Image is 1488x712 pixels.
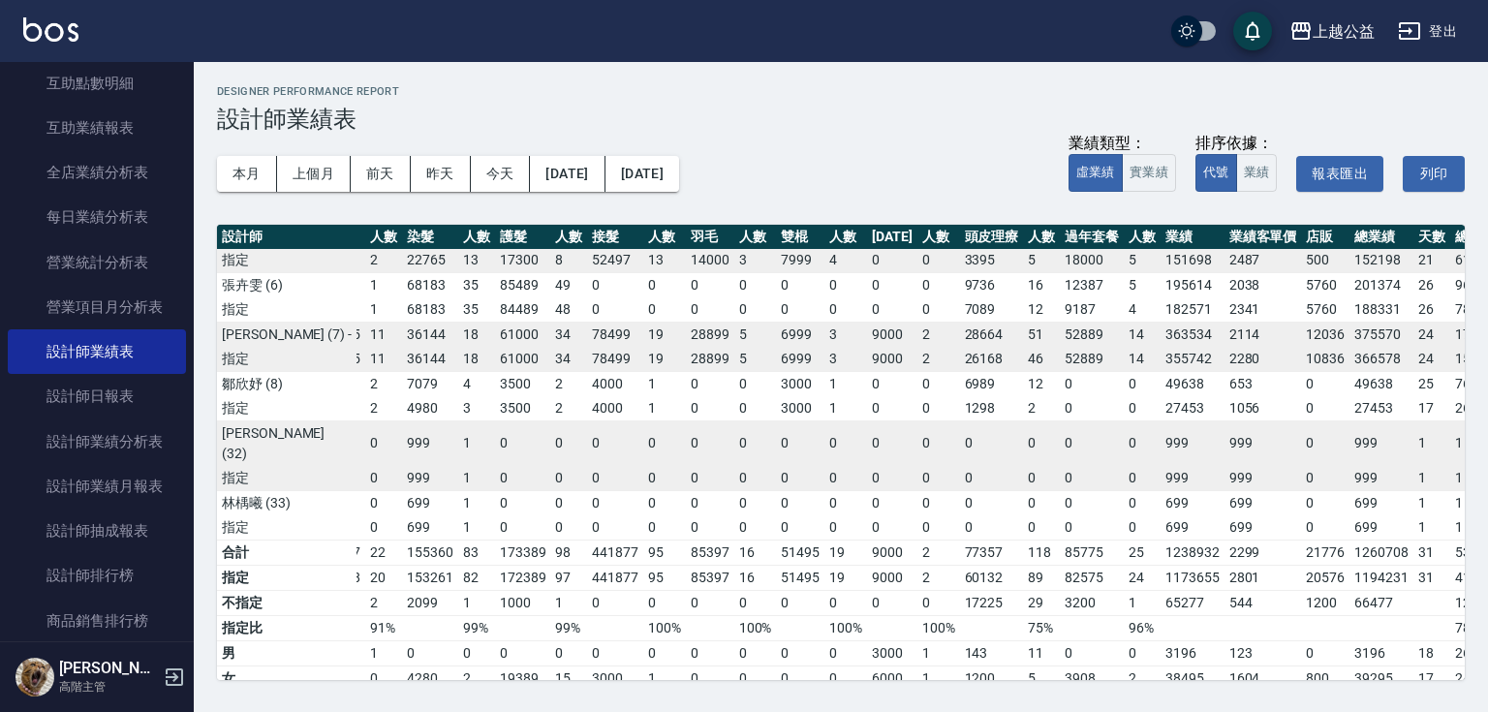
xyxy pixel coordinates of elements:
[587,322,643,347] td: 78499
[734,322,777,347] td: 5
[1224,396,1302,421] td: 1056
[458,371,495,396] td: 4
[458,225,495,250] th: 人數
[960,225,1024,250] th: 頭皮理療
[495,396,551,421] td: 3500
[365,297,402,323] td: 1
[8,553,186,598] a: 設計師排行榜
[402,371,458,396] td: 7079
[1349,225,1413,250] th: 總業績
[686,371,734,396] td: 0
[8,240,186,285] a: 營業統計分析表
[550,371,587,396] td: 2
[550,490,587,515] td: 0
[365,490,402,515] td: 0
[686,248,734,273] td: 14000
[1413,347,1450,372] td: 24
[1023,490,1060,515] td: 0
[1301,225,1349,250] th: 店販
[495,248,551,273] td: 17300
[1023,420,1060,466] td: 0
[587,490,643,515] td: 0
[960,272,1024,297] td: 9736
[1161,272,1224,297] td: 195614
[1301,490,1349,515] td: 0
[960,396,1024,421] td: 1298
[867,371,917,396] td: 0
[643,466,686,491] td: 0
[734,225,777,250] th: 人數
[1301,248,1349,273] td: 500
[1224,272,1302,297] td: 2038
[402,420,458,466] td: 999
[734,272,777,297] td: 0
[1023,297,1060,323] td: 12
[1060,322,1124,347] td: 52889
[365,322,402,347] td: 11
[1124,347,1161,372] td: 14
[1413,322,1450,347] td: 24
[458,272,495,297] td: 35
[643,420,686,466] td: 0
[1195,154,1237,192] button: 代號
[867,490,917,515] td: 0
[824,420,867,466] td: 0
[587,225,643,250] th: 接髮
[824,371,867,396] td: 1
[458,396,495,421] td: 3
[587,347,643,372] td: 78499
[867,396,917,421] td: 0
[1060,272,1124,297] td: 12387
[411,156,471,192] button: 昨天
[365,272,402,297] td: 1
[1301,420,1349,466] td: 0
[550,248,587,273] td: 8
[734,347,777,372] td: 5
[1023,347,1060,372] td: 46
[734,466,777,491] td: 0
[59,678,158,696] p: 高階主管
[1349,347,1413,372] td: 366578
[458,297,495,323] td: 35
[217,248,356,273] td: 指定
[1124,297,1161,323] td: 4
[1060,347,1124,372] td: 52889
[217,156,277,192] button: 本月
[1349,297,1413,323] td: 188331
[495,490,551,515] td: 0
[495,272,551,297] td: 85489
[960,297,1024,323] td: 7089
[1349,322,1413,347] td: 375570
[1390,14,1465,49] button: 登出
[458,248,495,273] td: 13
[1124,322,1161,347] td: 14
[776,466,824,491] td: 0
[8,61,186,106] a: 互助點數明細
[1224,420,1302,466] td: 999
[960,248,1024,273] td: 3395
[217,420,356,466] td: [PERSON_NAME] (32)
[734,297,777,323] td: 0
[1124,420,1161,466] td: 0
[8,464,186,509] a: 設計師業績月報表
[365,347,402,372] td: 11
[1124,225,1161,250] th: 人數
[1161,466,1224,491] td: 999
[402,322,458,347] td: 36144
[960,347,1024,372] td: 26168
[15,658,54,697] img: Person
[1349,466,1413,491] td: 999
[1413,466,1450,491] td: 1
[605,156,679,192] button: [DATE]
[917,347,960,372] td: 2
[1195,134,1278,154] div: 排序依據：
[734,490,777,515] td: 0
[1023,272,1060,297] td: 16
[686,396,734,421] td: 0
[643,225,686,250] th: 人數
[1124,396,1161,421] td: 0
[587,371,643,396] td: 4000
[217,466,356,491] td: 指定
[867,420,917,466] td: 0
[1301,322,1349,347] td: 12036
